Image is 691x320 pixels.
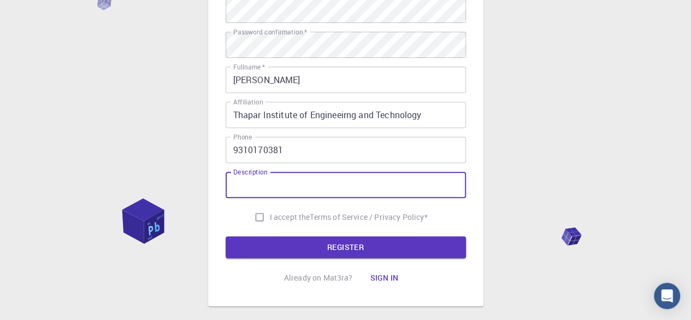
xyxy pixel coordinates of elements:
[310,212,427,223] a: Terms of Service / Privacy Policy*
[654,283,680,309] div: Open Intercom Messenger
[226,236,466,258] button: REGISTER
[233,62,265,72] label: Fullname
[233,97,263,107] label: Affiliation
[361,267,407,289] button: Sign in
[233,132,252,142] label: Phone
[284,272,353,283] p: Already on Mat3ra?
[233,27,307,37] label: Password confirmation
[270,212,310,223] span: I accept the
[310,212,427,223] p: Terms of Service / Privacy Policy *
[233,167,268,177] label: Description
